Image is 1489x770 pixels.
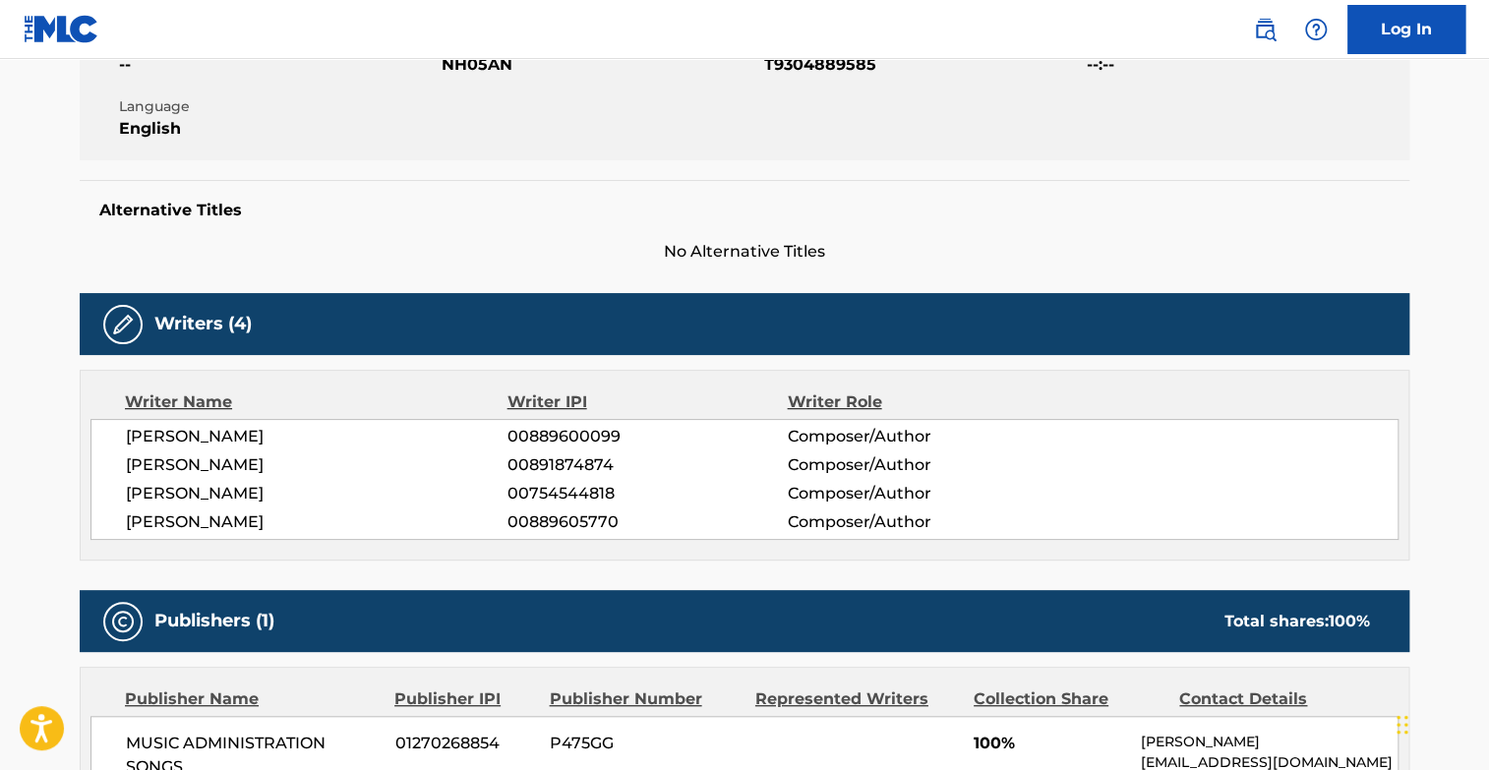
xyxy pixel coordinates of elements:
span: -- [119,53,437,77]
div: Publisher Name [125,687,380,711]
span: 100% [974,732,1126,755]
div: Total shares: [1224,610,1370,633]
div: Contact Details [1179,687,1370,711]
span: Composer/Author [787,425,1042,448]
div: Writer Role [787,390,1042,414]
a: Public Search [1245,10,1284,49]
span: English [119,117,437,141]
a: Log In [1347,5,1465,54]
div: Represented Writers [755,687,959,711]
img: Publishers [111,610,135,633]
div: Help [1296,10,1336,49]
img: Writers [111,313,135,336]
span: 01270268854 [395,732,535,755]
h5: Alternative Titles [99,201,1390,220]
div: Publisher IPI [394,687,534,711]
span: Language [119,96,437,117]
span: 00889605770 [507,510,787,534]
h5: Publishers (1) [154,610,274,632]
img: MLC Logo [24,15,99,43]
div: Collection Share [974,687,1164,711]
img: search [1253,18,1277,41]
div: Drag [1397,695,1408,754]
span: --:-- [1087,53,1404,77]
iframe: Chat Widget [1391,676,1489,770]
span: [PERSON_NAME] [126,453,507,477]
div: Publisher Number [549,687,740,711]
div: Writer IPI [507,390,788,414]
span: [PERSON_NAME] [126,482,507,505]
span: Composer/Author [787,510,1042,534]
img: help [1304,18,1328,41]
span: 00891874874 [507,453,787,477]
h5: Writers (4) [154,313,252,335]
p: [PERSON_NAME] [1141,732,1398,752]
span: P475GG [550,732,741,755]
span: 00754544818 [507,482,787,505]
span: NH05AN [442,53,759,77]
span: [PERSON_NAME] [126,510,507,534]
span: No Alternative Titles [80,240,1409,264]
span: 100 % [1329,612,1370,630]
span: 00889600099 [507,425,787,448]
span: Composer/Author [787,482,1042,505]
span: Composer/Author [787,453,1042,477]
div: Writer Name [125,390,507,414]
span: [PERSON_NAME] [126,425,507,448]
span: T9304889585 [764,53,1082,77]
